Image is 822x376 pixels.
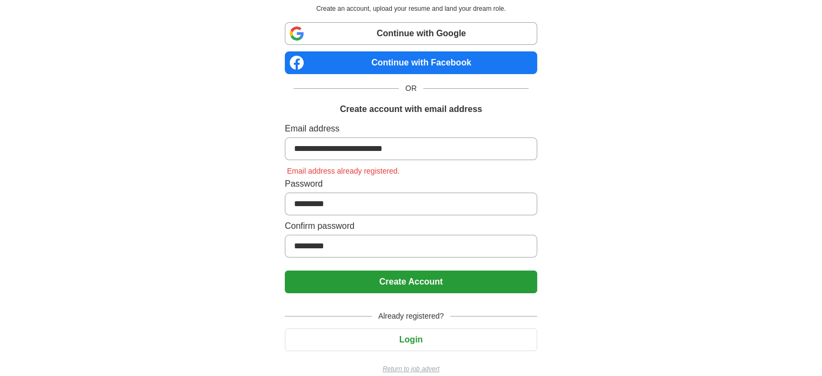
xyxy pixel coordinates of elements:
button: Create Account [285,271,537,293]
a: Return to job advert [285,364,537,374]
a: Continue with Facebook [285,51,537,74]
span: Email address already registered. [285,167,402,175]
h1: Create account with email address [340,103,482,116]
button: Login [285,328,537,351]
a: Login [285,335,537,344]
span: Already registered? [372,311,450,322]
label: Email address [285,122,537,135]
label: Password [285,177,537,190]
span: OR [399,83,423,94]
label: Confirm password [285,220,537,233]
p: Create an account, upload your resume and land your dream role. [287,4,535,14]
a: Continue with Google [285,22,537,45]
